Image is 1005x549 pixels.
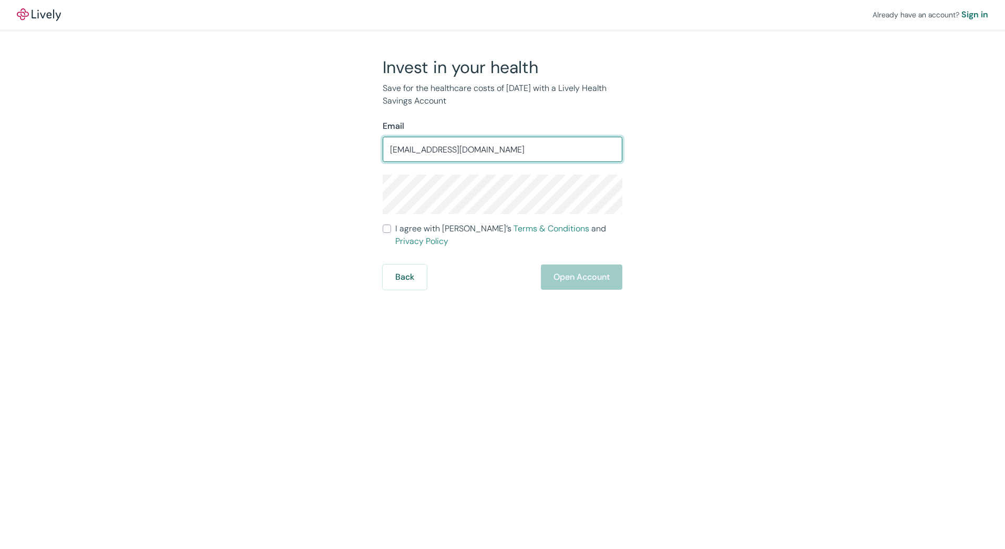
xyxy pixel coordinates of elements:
p: Save for the healthcare costs of [DATE] with a Lively Health Savings Account [383,82,622,107]
label: Email [383,120,404,133]
a: Sign in [961,8,988,21]
span: I agree with [PERSON_NAME]’s and [395,222,622,248]
button: Back [383,265,427,290]
a: Privacy Policy [395,236,448,247]
img: Lively [17,8,61,21]
h2: Invest in your health [383,57,622,78]
a: Terms & Conditions [514,223,589,234]
div: Already have an account? [873,8,988,21]
a: LivelyLively [17,8,61,21]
